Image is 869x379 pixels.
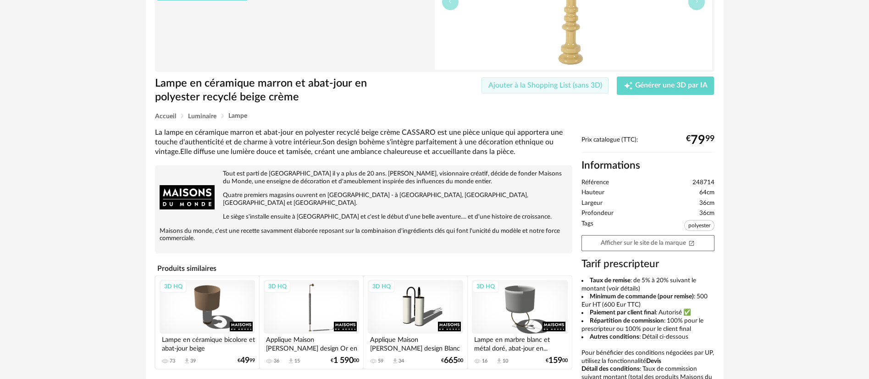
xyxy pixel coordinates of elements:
div: Lampe en marbre blanc et métal doré, abat-jour en... [472,334,567,352]
li: : de 5% à 20% suivant le montant (voir détails) [581,277,714,293]
span: 36cm [699,209,714,218]
div: 3D HQ [368,280,395,292]
div: € 00 [441,357,463,364]
b: Paiement par client final [590,309,656,316]
div: Applique Maison [PERSON_NAME] design Or en [GEOGRAPHIC_DATA]. [264,334,359,352]
span: Largeur [581,199,603,208]
span: 64cm [699,189,714,197]
h2: Informations [581,159,714,172]
span: 49 [240,357,249,364]
span: Luminaire [188,113,216,120]
span: Lampe [228,113,247,119]
b: Minimum de commande (pour remise) [590,293,694,300]
span: Download icon [288,357,294,364]
p: Quatre premiers magasins ouvrent en [GEOGRAPHIC_DATA] - à [GEOGRAPHIC_DATA], [GEOGRAPHIC_DATA], [... [160,192,568,207]
div: € 99 [238,357,255,364]
div: 3D HQ [160,280,187,292]
div: Prix catalogue (TTC): [581,136,714,153]
h1: Lampe en céramique marron et abat-jour en polyester recyclé beige crème [155,77,383,104]
button: Ajouter à la Shopping List (sans 3D) [482,77,609,94]
b: Détail des conditions [581,366,640,372]
a: 3D HQ Applique Maison [PERSON_NAME] design Blanc en Fibre... 59 Download icon 34 €66500 [364,276,467,369]
div: 16 [482,358,487,364]
span: Hauteur [581,189,604,197]
p: Tout est parti de [GEOGRAPHIC_DATA] il y a plus de 20 ans. [PERSON_NAME], visionnaire créatif, dé... [160,170,568,186]
li: : 100% pour le prescripteur ou 100% pour le client final [581,317,714,333]
div: 3D HQ [264,280,291,292]
b: Taux de remise [590,277,631,284]
span: 36cm [699,199,714,208]
li: : 500 Eur HT (600 Eur TTC) [581,293,714,309]
li: : Autorisé ✅ [581,309,714,317]
span: Tags [581,220,593,233]
li: : Détail ci-dessous [581,333,714,341]
span: 1 590 [333,357,354,364]
b: Devis [646,358,661,364]
div: 10 [503,358,508,364]
a: 3D HQ Lampe en marbre blanc et métal doré, abat-jour en... 16 Download icon 10 €15900 [468,276,571,369]
h3: Tarif prescripteur [581,258,714,271]
button: Creation icon Générer une 3D par IA [617,77,714,95]
a: 3D HQ Applique Maison [PERSON_NAME] design Or en [GEOGRAPHIC_DATA]. 36 Download icon 15 €1 59000 [260,276,363,369]
div: La lampe en céramique marron et abat-jour en polyester recyclé beige crème CASSARO est une pièce ... [155,128,572,157]
span: 665 [444,357,458,364]
span: 248714 [692,179,714,187]
img: brand logo [160,170,215,225]
h4: Produits similaires [155,262,572,275]
div: 3D HQ [472,280,499,292]
div: 15 [294,358,300,364]
div: 73 [170,358,175,364]
div: € 00 [331,357,359,364]
span: Download icon [183,357,190,364]
span: Référence [581,179,609,187]
a: 3D HQ Lampe en céramique bicolore et abat-jour beige 73 Download icon 39 €4999 [155,276,259,369]
p: Maisons du monde, c'est une recette savamment élaborée reposant sur la combinaison d'ingrédients ... [160,227,568,243]
span: Générer une 3D par IA [635,82,708,89]
span: Open In New icon [688,239,695,246]
div: € 99 [686,137,714,144]
div: 39 [190,358,196,364]
span: Creation icon [624,81,633,90]
span: polyester [684,220,714,231]
div: Breadcrumb [155,113,714,120]
span: 79 [691,137,705,144]
span: Download icon [496,357,503,364]
div: Lampe en céramique bicolore et abat-jour beige [160,334,255,352]
div: 34 [399,358,404,364]
b: Répartition de commission [590,318,664,324]
div: 59 [378,358,383,364]
div: € 00 [546,357,568,364]
span: Download icon [392,357,399,364]
span: 159 [548,357,562,364]
div: 36 [274,358,279,364]
p: Le siège s'installe ensuite à [GEOGRAPHIC_DATA] et c'est le début d'une belle aventure.... et d'u... [160,213,568,221]
a: Afficher sur le site de la marqueOpen In New icon [581,235,714,251]
span: Profondeur [581,209,614,218]
div: Applique Maison [PERSON_NAME] design Blanc en Fibre... [368,334,463,352]
span: Accueil [155,113,176,120]
b: Autres conditions [590,334,639,340]
span: Ajouter à la Shopping List (sans 3D) [488,82,602,89]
